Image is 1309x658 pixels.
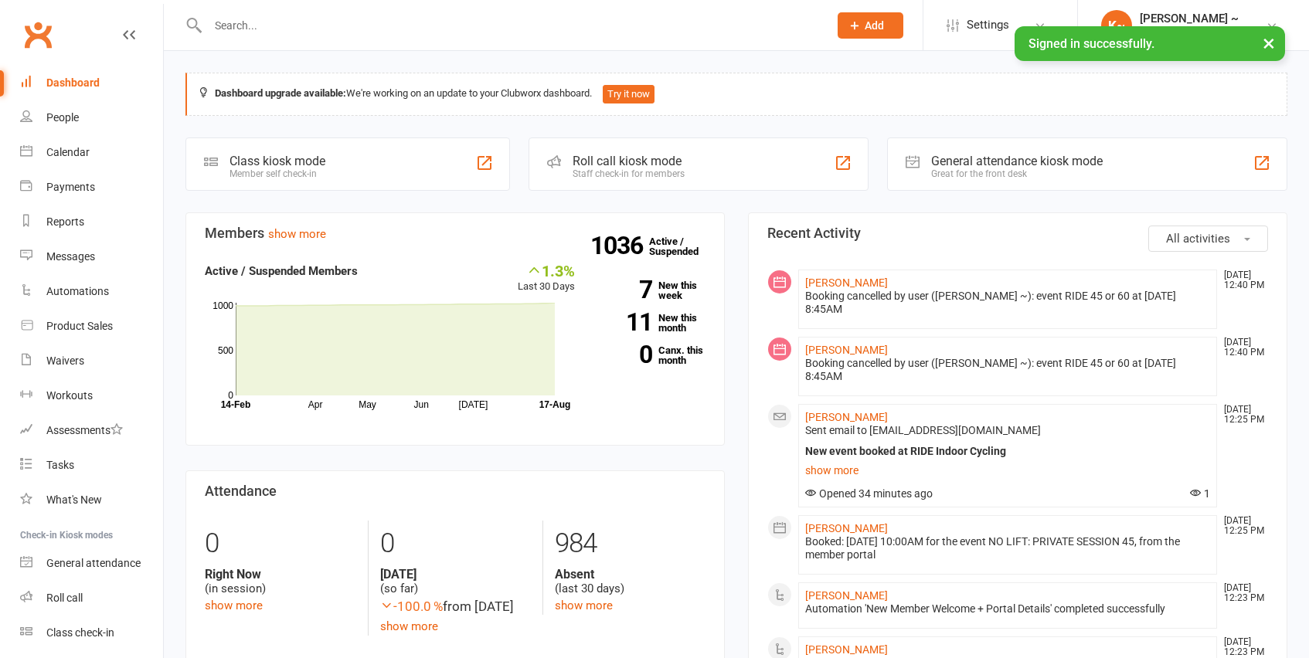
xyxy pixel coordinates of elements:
[967,8,1009,42] span: Settings
[1255,26,1283,59] button: ×
[46,285,109,297] div: Automations
[20,100,163,135] a: People
[1101,10,1132,41] div: K~
[46,493,102,506] div: What's New
[1140,12,1239,25] div: [PERSON_NAME] ~
[20,344,163,378] a: Waivers
[185,73,1287,116] div: We're working on an update to your Clubworx dashboard.
[205,483,705,499] h3: Attendance
[805,602,1210,616] div: Automation 'New Member Welcome + Portal Details' completed successfully
[1216,516,1267,536] time: [DATE] 12:25 PM
[46,557,141,569] div: General attendance
[805,589,888,602] a: [PERSON_NAME]
[46,76,100,89] div: Dashboard
[46,459,74,471] div: Tasks
[805,290,1210,316] div: Booking cancelled by user ([PERSON_NAME] ~): event RIDE 45 or 60 at [DATE] 8:45AM
[518,262,575,279] div: 1.3%
[1216,405,1267,425] time: [DATE] 12:25 PM
[20,616,163,650] a: Class kiosk mode
[20,581,163,616] a: Roll call
[1140,25,1239,39] div: RIDE Indoor Cycling
[268,227,326,241] a: show more
[598,280,706,300] a: 7New this week
[865,19,884,32] span: Add
[649,225,717,268] a: 1036Active / Suspended
[931,154,1103,168] div: General attendance kiosk mode
[805,460,1210,481] a: show more
[805,522,888,534] a: [PERSON_NAME]
[805,445,1210,458] div: New event booked at RIDE Indoor Cycling
[380,567,531,582] strong: [DATE]
[598,313,706,333] a: 11New this month
[1028,36,1154,51] span: Signed in successfully.
[46,389,93,402] div: Workouts
[1216,270,1267,290] time: [DATE] 12:40 PM
[555,521,705,567] div: 984
[20,546,163,581] a: General attendance kiosk mode
[767,226,1268,241] h3: Recent Activity
[19,15,57,54] a: Clubworx
[205,521,356,567] div: 0
[215,87,346,99] strong: Dashboard upgrade available:
[20,135,163,170] a: Calendar
[20,170,163,205] a: Payments
[20,413,163,448] a: Assessments
[1216,637,1267,657] time: [DATE] 12:23 PM
[46,250,95,263] div: Messages
[805,357,1210,383] div: Booking cancelled by user ([PERSON_NAME] ~): event RIDE 45 or 60 at [DATE] 8:45AM
[598,345,706,365] a: 0Canx. this month
[598,278,652,301] strong: 7
[205,567,356,582] strong: Right Now
[1216,337,1267,358] time: [DATE] 12:40 PM
[46,626,114,639] div: Class check-in
[555,567,705,582] strong: Absent
[46,424,123,436] div: Assessments
[1216,583,1267,603] time: [DATE] 12:23 PM
[46,215,84,228] div: Reports
[805,424,1041,436] span: Sent email to [EMAIL_ADDRESS][DOMAIN_NAME]
[380,599,443,614] span: -100.0 %
[380,596,531,617] div: from [DATE]
[380,619,438,633] a: show more
[573,168,685,179] div: Staff check-in for members
[46,111,79,124] div: People
[20,205,163,239] a: Reports
[598,310,652,334] strong: 11
[380,567,531,596] div: (so far)
[555,567,705,596] div: (last 30 days)
[46,592,83,604] div: Roll call
[20,378,163,413] a: Workouts
[205,599,263,612] a: show more
[931,168,1103,179] div: Great for the front desk
[203,15,818,36] input: Search...
[573,154,685,168] div: Roll call kiosk mode
[205,264,358,278] strong: Active / Suspended Members
[20,483,163,517] a: What's New
[590,234,649,257] strong: 1036
[205,567,356,596] div: (in session)
[46,354,84,367] div: Waivers
[518,262,575,295] div: Last 30 Days
[229,154,325,168] div: Class kiosk mode
[20,448,163,483] a: Tasks
[46,146,90,158] div: Calendar
[838,12,903,39] button: Add
[805,643,888,656] a: [PERSON_NAME]
[205,226,705,241] h3: Members
[805,487,933,500] span: Opened 34 minutes ago
[805,411,888,423] a: [PERSON_NAME]
[603,85,654,103] button: Try it now
[46,320,113,332] div: Product Sales
[20,66,163,100] a: Dashboard
[805,344,888,356] a: [PERSON_NAME]
[229,168,325,179] div: Member self check-in
[555,599,613,612] a: show more
[1166,232,1230,246] span: All activities
[805,276,888,289] a: [PERSON_NAME]
[805,535,1210,561] div: Booked: [DATE] 10:00AM for the event NO LIFT: PRIVATE SESSION 45, from the member portal
[1148,226,1268,252] button: All activities
[20,309,163,344] a: Product Sales
[20,274,163,309] a: Automations
[46,181,95,193] div: Payments
[598,343,652,366] strong: 0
